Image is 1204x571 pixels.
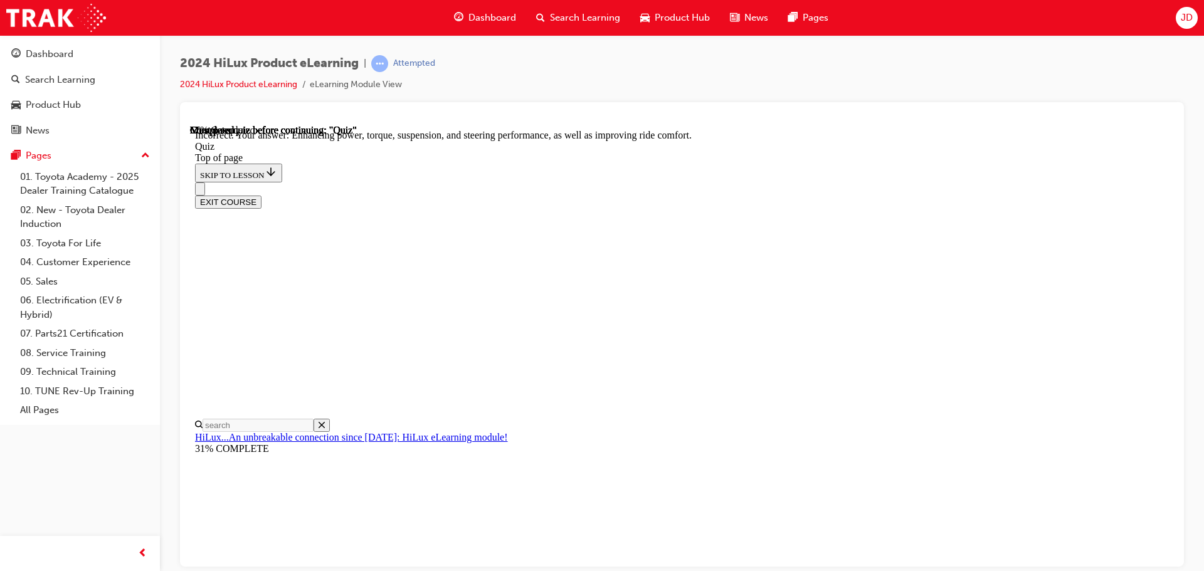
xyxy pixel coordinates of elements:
a: guage-iconDashboard [444,5,526,31]
input: Search [13,294,124,307]
div: Top of page [5,28,979,39]
span: search-icon [536,10,545,26]
span: | [364,56,366,71]
span: 2024 HiLux Product eLearning [180,56,359,71]
div: Dashboard [26,47,73,61]
button: Pages [5,144,155,167]
span: news-icon [730,10,739,26]
div: Incorrect. Your answer: Enhancing power, torque, suspension, and steering performance, as well as... [5,5,979,16]
a: 01. Toyota Academy - 2025 Dealer Training Catalogue [15,167,155,201]
span: Product Hub [655,11,710,25]
a: 03. Toyota For Life [15,234,155,253]
span: pages-icon [11,150,21,162]
img: Trak [6,4,106,32]
a: 09. Technical Training [15,362,155,382]
a: Product Hub [5,93,155,117]
a: pages-iconPages [778,5,838,31]
a: Search Learning [5,68,155,92]
a: 10. TUNE Rev-Up Training [15,382,155,401]
span: News [744,11,768,25]
span: JD [1181,11,1193,25]
a: 07. Parts21 Certification [15,324,155,343]
div: 31% COMPLETE [5,318,979,330]
span: Search Learning [550,11,620,25]
a: 04. Customer Experience [15,253,155,272]
div: News [26,123,50,138]
a: 06. Electrification (EV & Hybrid) [15,291,155,324]
a: car-iconProduct Hub [630,5,720,31]
span: search-icon [11,75,20,86]
a: news-iconNews [720,5,778,31]
span: guage-icon [11,49,21,60]
span: up-icon [141,148,150,164]
a: All Pages [15,401,155,420]
a: 05. Sales [15,272,155,291]
span: car-icon [640,10,650,26]
span: news-icon [11,125,21,137]
span: learningRecordVerb_ATTEMPT-icon [371,55,388,72]
li: eLearning Module View [310,78,402,92]
button: JD [1176,7,1198,29]
a: search-iconSearch Learning [526,5,630,31]
span: SKIP TO LESSON [10,46,87,55]
div: Product Hub [26,98,81,112]
span: Pages [803,11,828,25]
a: 2024 HiLux Product eLearning [180,79,297,90]
a: 02. New - Toyota Dealer Induction [15,201,155,234]
div: Quiz [5,16,979,28]
span: guage-icon [454,10,463,26]
div: Search Learning [25,73,95,87]
div: Pages [26,149,51,163]
button: EXIT COURSE [5,71,71,84]
span: pages-icon [788,10,798,26]
a: Dashboard [5,43,155,66]
span: car-icon [11,100,21,111]
button: Close search menu [124,294,140,307]
a: 08. Service Training [15,343,155,363]
a: News [5,119,155,142]
a: HiLux...An unbreakable connection since [DATE]: HiLux eLearning module! [5,307,318,318]
button: Close navigation menu [5,58,15,71]
button: SKIP TO LESSON [5,39,92,58]
button: DashboardSearch LearningProduct HubNews [5,40,155,144]
span: Dashboard [468,11,516,25]
span: prev-icon [138,546,147,562]
div: Attempted [393,58,435,70]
